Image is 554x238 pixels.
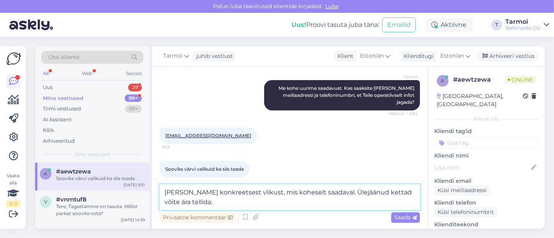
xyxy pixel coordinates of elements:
[435,163,529,172] input: Lisa nimi
[163,52,183,60] span: Tarmoi
[128,84,142,91] div: 39
[124,182,145,188] div: [DATE] 9:31
[478,51,538,61] div: Arhiveeri vestlus
[505,19,541,25] div: Tarmoi
[165,133,251,138] a: [EMAIL_ADDRESS][DOMAIN_NAME]
[165,166,244,172] span: Sooviks värvi valikuid ka siis teada
[160,184,420,210] textarea: [PERSON_NAME] konkreetsest vlikust, mis koheselt saadaval. Ülejäänud kettad võite ära tellida.
[388,74,418,80] span: Tarmoi
[360,52,384,60] span: Estonian
[6,200,20,207] div: 2 / 3
[505,19,549,31] a: TarmoiBaltimpeks OÜ
[193,52,233,60] div: juhib vestlust
[43,94,83,102] div: Minu vestlused
[434,199,538,207] p: Kliendi telefon
[43,105,81,113] div: Tiimi vestlused
[434,137,538,149] input: Lisa tag
[434,207,497,217] div: Küsi telefoninumbrit
[434,115,538,122] div: Kliendi info
[441,78,445,84] span: a
[162,144,191,150] span: 9:35
[43,84,53,91] div: Uus
[491,19,502,30] div: T
[434,152,538,160] p: Kliendi nimi
[434,220,538,229] p: Klienditeekond
[56,203,145,217] div: Tere, Tagastamine on tasuta. Millist parkat soovite osta?
[425,18,473,32] div: Aktiivne
[334,52,353,60] div: Klient
[388,111,418,117] span: Nähtud ✓ 9:34
[43,116,72,124] div: AI Assistent
[81,68,94,79] div: Web
[401,52,434,60] div: Klienditugi
[505,75,536,84] span: Online
[291,21,306,28] b: Uus!
[43,137,75,145] div: Arhiveeritud
[125,94,142,102] div: 99+
[48,53,79,61] span: Otsi kliente
[160,212,236,223] div: Privaatne kommentaar
[382,17,416,32] button: Emailid
[291,20,379,30] div: Proovi tasuta juba täna:
[279,85,416,105] span: Me kohe uurime saadavust. Kas saaksite [PERSON_NAME] meiliaadressi ja telefoninumbri, et Teile op...
[440,52,464,60] span: Estonian
[44,199,47,205] span: v
[124,68,143,79] div: Socials
[44,171,48,177] span: a
[323,3,341,10] span: Luba
[121,217,145,223] div: [DATE] 14:39
[125,105,142,113] div: 99+
[394,214,417,221] span: Saada
[75,151,110,158] span: Minu vestlused
[56,196,86,203] span: #vnrntuf8
[434,185,490,196] div: Küsi meiliaadressi
[434,127,538,135] p: Kliendi tag'id
[41,68,50,79] div: All
[434,177,538,185] p: Kliendi email
[56,175,145,182] div: Sooviks värvi valikuid ka siis teada
[437,92,523,108] div: [GEOGRAPHIC_DATA], [GEOGRAPHIC_DATA]
[505,25,541,31] div: Baltimpeks OÜ
[43,126,54,134] div: Kõik
[56,168,91,175] span: #aewtzewa
[453,75,505,84] div: # aewtzewa
[6,52,21,65] img: Askly Logo
[6,172,20,207] div: Vaata siia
